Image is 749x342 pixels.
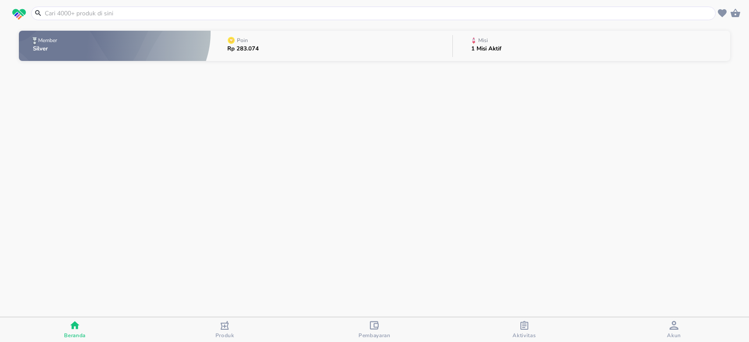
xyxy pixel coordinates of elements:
[227,46,259,52] p: Rp 283.074
[667,332,681,339] span: Akun
[237,38,248,43] p: Poin
[300,317,449,342] button: Pembayaran
[471,46,502,52] p: 1 Misi Aktif
[512,332,536,339] span: Aktivitas
[38,38,57,43] p: Member
[19,28,211,63] button: MemberSilver
[12,9,26,20] img: logo_swiperx_s.bd005f3b.svg
[478,38,488,43] p: Misi
[215,332,234,339] span: Produk
[150,317,299,342] button: Produk
[358,332,391,339] span: Pembayaran
[64,332,86,339] span: Beranda
[44,9,713,18] input: Cari 4000+ produk di sini
[449,317,599,342] button: Aktivitas
[211,28,452,63] button: PoinRp 283.074
[33,46,59,52] p: Silver
[599,317,749,342] button: Akun
[453,28,730,63] button: Misi1 Misi Aktif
